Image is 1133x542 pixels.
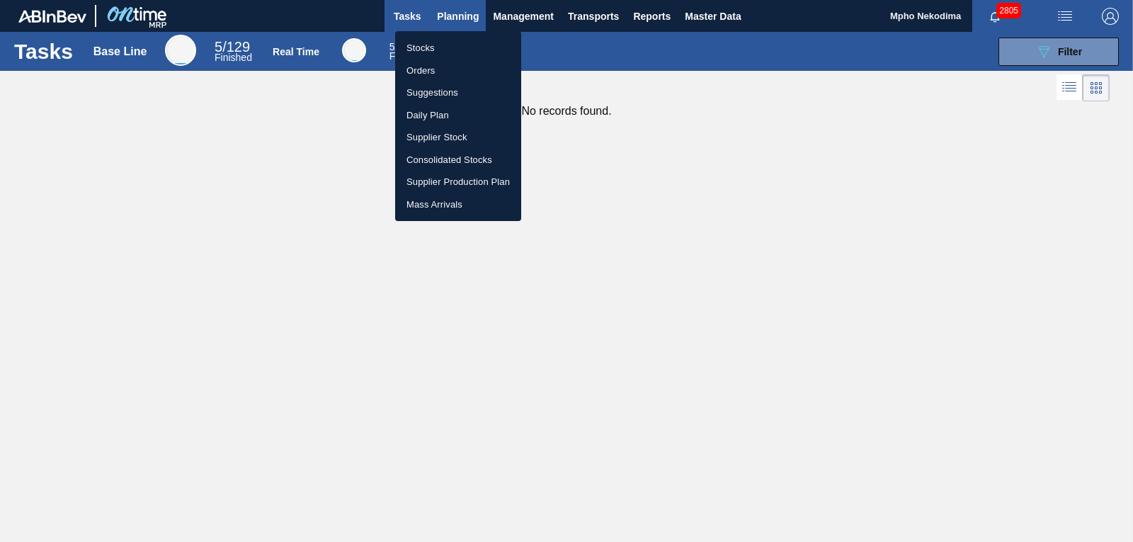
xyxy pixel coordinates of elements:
a: Supplier Production Plan [395,171,521,193]
a: Daily Plan [395,104,521,127]
a: Stocks [395,37,521,60]
a: Mass Arrivals [395,193,521,216]
a: Suggestions [395,81,521,104]
a: Orders [395,60,521,82]
a: Supplier Stock [395,126,521,149]
a: Consolidated Stocks [395,149,521,171]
